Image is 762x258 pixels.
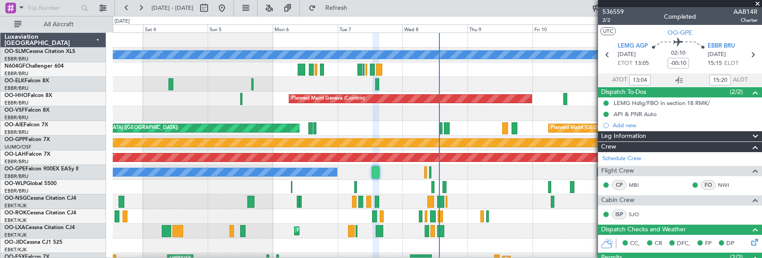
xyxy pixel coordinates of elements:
[4,202,27,209] a: EBKT/KJK
[708,59,722,68] span: 15:15
[4,166,25,172] span: OO-GPE
[677,239,690,248] span: DFC,
[601,131,646,141] span: Leg Information
[629,75,651,85] input: --:--
[635,59,649,68] span: 13:05
[630,239,640,248] span: CC,
[612,180,627,190] div: CP
[4,246,27,253] a: EBKT/KJK
[618,59,632,68] span: ETOT
[629,181,649,189] a: MBI
[726,239,734,248] span: DP
[4,158,29,165] a: EBBR/BRU
[4,181,57,186] a: OO-WLPGlobal 5500
[4,49,26,54] span: OO-SLM
[671,49,685,58] span: 02:10
[4,152,26,157] span: OO-LAH
[467,24,533,32] div: Thu 9
[297,224,401,238] div: Planned Maint Kortrijk-[GEOGRAPHIC_DATA]
[4,137,50,142] a: OO-GPPFalcon 7X
[4,217,27,224] a: EBKT/KJK
[601,225,686,235] span: Dispatch Checks and Weather
[4,70,29,77] a: EBBR/BRU
[23,21,94,28] span: All Aircraft
[4,85,29,92] a: EBBR/BRU
[4,93,52,98] a: OO-HHOFalcon 8X
[4,122,24,128] span: OO-AIE
[152,4,193,12] span: [DATE] - [DATE]
[4,181,26,186] span: OO-WLP
[668,28,692,37] span: OO-GPE
[4,240,62,245] a: OO-JIDCessna CJ1 525
[304,1,358,15] button: Refresh
[318,5,355,11] span: Refresh
[4,196,76,201] a: OO-NSGCessna Citation CJ4
[10,17,97,32] button: All Aircraft
[601,87,646,97] span: Dispatch To-Dos
[4,129,29,136] a: EBBR/BRU
[614,99,710,107] div: LEMG Hdlg/FBO in section 18 RMK/
[733,76,748,85] span: ALDT
[733,16,758,24] span: Charter
[4,93,28,98] span: OO-HHO
[613,121,758,129] div: Add new
[612,210,627,219] div: ISP
[601,142,616,152] span: Crew
[701,180,716,190] div: FO
[4,78,49,84] a: OO-ELKFalcon 8X
[612,76,627,85] span: ATOT
[551,121,691,135] div: Planned Maint [GEOGRAPHIC_DATA] ([GEOGRAPHIC_DATA])
[614,110,657,118] div: API & PNR Auto
[724,59,738,68] span: ELDT
[618,50,636,59] span: [DATE]
[708,42,735,51] span: EBBR BRU
[273,24,338,32] div: Mon 6
[4,240,23,245] span: OO-JID
[291,92,365,105] div: Planned Maint Geneva (Cointrin)
[4,166,78,172] a: OO-GPEFalcon 900EX EASy II
[4,210,76,216] a: OO-ROKCessna Citation CJ4
[4,56,29,62] a: EBBR/BRU
[4,78,25,84] span: OO-ELK
[4,173,29,180] a: EBBR/BRU
[601,195,635,206] span: Cabin Crew
[4,137,25,142] span: OO-GPP
[602,154,641,163] a: Schedule Crew
[4,114,29,121] a: EBBR/BRU
[4,122,48,128] a: OO-AIEFalcon 7X
[4,49,75,54] a: OO-SLMCessna Citation XLS
[4,188,29,194] a: EBBR/BRU
[402,24,467,32] div: Wed 8
[4,152,50,157] a: OO-LAHFalcon 7X
[4,64,64,69] a: N604GFChallenger 604
[4,108,25,113] span: OO-VSF
[4,210,27,216] span: OO-ROK
[4,64,25,69] span: N604GF
[708,50,726,59] span: [DATE]
[629,210,649,218] a: SJO
[601,166,634,176] span: Flight Crew
[709,75,731,85] input: --:--
[705,239,712,248] span: FP
[664,12,696,21] div: Completed
[4,144,31,150] a: UUMO/OSF
[4,225,75,230] a: OO-LXACessna Citation CJ4
[730,87,743,97] span: (2/2)
[4,100,29,106] a: EBBR/BRU
[4,232,27,238] a: EBKT/KJK
[533,24,598,32] div: Fri 10
[143,24,208,32] div: Sat 4
[27,1,78,15] input: Trip Number
[4,225,25,230] span: OO-LXA
[618,42,648,51] span: LEMG AGP
[602,7,624,16] span: 536559
[338,24,403,32] div: Tue 7
[733,7,758,16] span: AAB14R
[4,108,49,113] a: OO-VSFFalcon 8X
[115,18,130,25] div: [DATE]
[208,24,273,32] div: Sun 5
[655,239,662,248] span: CR
[4,196,27,201] span: OO-NSG
[718,181,738,189] a: NWI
